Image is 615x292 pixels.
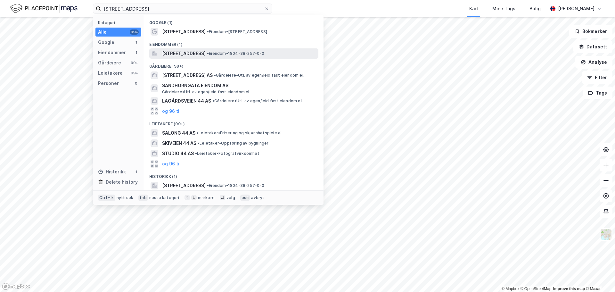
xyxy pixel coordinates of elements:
a: Mapbox homepage [2,283,30,290]
div: Mine Tags [492,5,515,13]
span: SANDHORNGATA EIENDOM AS [162,82,316,89]
span: STUDIO 44 AS [162,150,194,157]
div: Kontrollprogram for chat [583,261,615,292]
input: Søk på adresse, matrikkel, gårdeiere, leietakere eller personer [101,4,264,13]
img: logo.f888ab2527a4732fd821a326f86c7f29.svg [10,3,78,14]
button: Bokmerker [569,25,612,38]
span: Gårdeiere • Utl. av egen/leid fast eiendom el. [162,89,250,95]
div: Google (1) [144,15,324,27]
div: 99+ [130,71,139,76]
span: • [212,98,214,103]
div: Historikk [98,168,126,176]
div: Eiendommer [98,49,126,56]
div: Personer [98,79,119,87]
div: Delete history [106,178,138,186]
div: tab [138,195,148,201]
a: Mapbox [502,287,519,291]
iframe: Chat Widget [583,261,615,292]
span: Eiendom • [STREET_ADDRESS] [207,29,267,34]
span: [STREET_ADDRESS] [162,50,206,57]
div: Ctrl + k [98,195,115,201]
div: [PERSON_NAME] [558,5,594,13]
span: • [195,151,197,156]
span: Gårdeiere • Utl. av egen/leid fast eiendom el. [212,98,303,104]
div: Leietakere [98,69,123,77]
div: 0 [134,81,139,86]
div: esc [240,195,250,201]
div: Alle [98,28,107,36]
div: Eiendommer (1) [144,37,324,48]
div: Gårdeiere (99+) [144,59,324,70]
div: Leietakere (99+) [144,116,324,128]
div: Kart [469,5,478,13]
div: Bolig [529,5,541,13]
span: • [207,183,209,188]
span: Leietaker • Fotografvirksomhet [195,151,259,156]
span: • [207,29,209,34]
div: Historikk (1) [144,169,324,180]
div: 1 [134,169,139,174]
a: Improve this map [553,287,585,291]
button: Tags [583,87,612,99]
button: Datasett [573,40,612,53]
span: Eiendom • 1804-38-257-0-0 [207,51,264,56]
span: [STREET_ADDRESS] AS [162,71,213,79]
span: SALONG 44 AS [162,129,195,137]
span: [STREET_ADDRESS] [162,182,206,189]
div: 99+ [130,60,139,65]
div: 1 [134,50,139,55]
span: LAGÅRDSVEIEN 44 AS [162,97,211,105]
button: Filter [582,71,612,84]
img: Z [600,228,612,240]
div: Google [98,38,114,46]
span: Leietaker • Oppføring av bygninger [198,141,269,146]
span: • [197,130,199,135]
span: [STREET_ADDRESS] [162,28,206,36]
button: Analyse [575,56,612,69]
span: Gårdeiere • Utl. av egen/leid fast eiendom el. [214,73,304,78]
span: SKIVEIEN 44 AS [162,139,196,147]
div: Gårdeiere [98,59,121,67]
div: 99+ [130,29,139,35]
button: og 96 til [162,107,181,115]
div: 1 [134,40,139,45]
div: nytt søk [117,195,134,200]
div: Kategori [98,20,141,25]
div: markere [198,195,215,200]
span: • [198,141,200,146]
a: OpenStreetMap [521,287,552,291]
span: Leietaker • Frisering og skjønnhetspleie el. [197,130,283,136]
button: og 96 til [162,160,181,168]
div: neste kategori [149,195,179,200]
div: velg [226,195,235,200]
span: • [214,73,216,78]
span: Eiendom • 1804-38-257-0-0 [207,183,264,188]
div: avbryt [251,195,264,200]
span: • [207,51,209,56]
